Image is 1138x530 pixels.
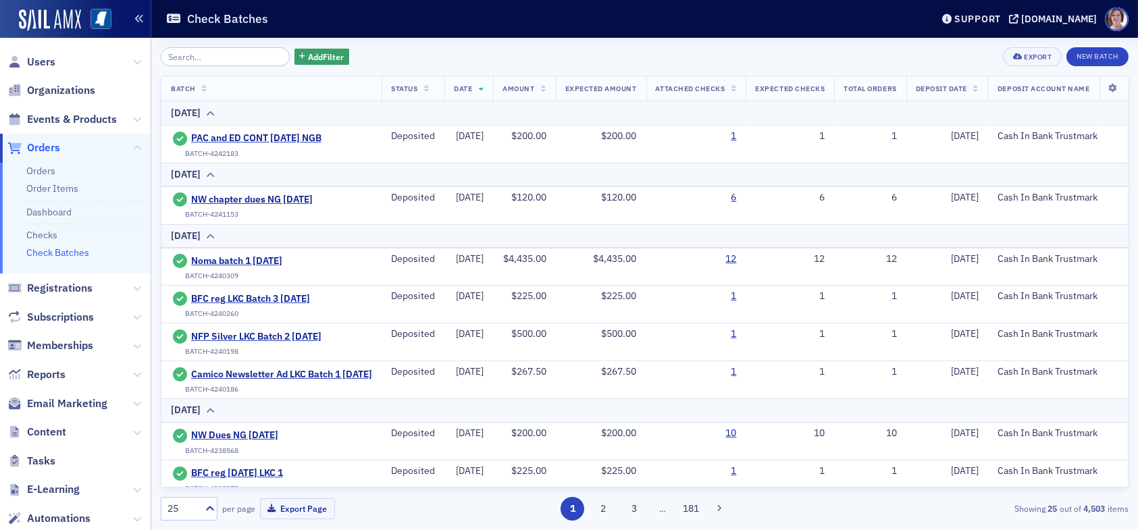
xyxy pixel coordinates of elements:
span: [DATE] [951,427,979,439]
strong: 4,503 [1081,502,1108,514]
span: Orders [27,140,60,155]
span: Memberships [27,338,93,353]
button: 181 [679,497,702,521]
span: Reports [27,367,66,382]
div: 1 [844,130,896,142]
a: Subscriptions [7,310,94,325]
a: Check Batches [26,246,89,259]
span: E-Learning [27,482,80,497]
span: Deposit Account Name [998,84,1090,93]
div: Deposited [391,366,435,378]
a: Automations [7,511,90,526]
a: Camico Newsletter Ad LKC Batch 1 [DATE] [191,369,372,381]
span: $500.00 [602,327,637,340]
span: $267.50 [511,365,546,377]
span: $120.00 [511,191,546,203]
span: Organizations [27,83,95,98]
span: $200.00 [602,130,637,142]
img: SailAMX [19,9,81,31]
div: BATCH-4238568 [185,446,238,455]
span: Tasks [27,454,55,469]
span: [DATE] [456,191,484,203]
div: Deposited [391,427,435,440]
div: Export [1024,53,1052,61]
a: NFP Silver LKC Batch 2 [DATE] [191,331,321,343]
span: Noma batch 1 [DATE] [191,255,314,267]
div: [DATE] [171,403,201,417]
span: [DATE] [456,365,484,377]
button: 2 [592,497,615,521]
span: Subscriptions [27,310,94,325]
a: Checks [26,229,57,241]
div: Deposited [391,290,435,302]
span: $200.00 [511,130,546,142]
div: 12 [755,253,825,265]
div: 10 [755,427,825,440]
a: NW Dues NG [DATE] [191,429,314,442]
div: [DATE] [171,167,201,182]
div: 1 [755,328,825,340]
div: Deposited [391,130,435,142]
div: [DATE] [171,106,201,120]
div: 6 [755,192,825,204]
span: $225.00 [602,465,637,477]
a: 12 [725,253,736,265]
span: Registrations [27,281,93,296]
a: BFC reg [DATE] LKC 1 [191,467,314,479]
div: BATCH-4240260 [185,309,238,318]
div: 6 [844,192,896,204]
span: [DATE] [456,327,484,340]
div: [DOMAIN_NAME] [1021,13,1097,25]
span: $267.50 [602,365,637,377]
span: $500.00 [511,327,546,340]
span: $225.00 [511,290,546,302]
div: BATCH-4241153 [185,210,238,219]
a: PAC and ED CONT [DATE] NGB [191,132,321,144]
span: [DATE] [456,290,484,302]
a: 1 [731,366,736,378]
button: Export Page [260,498,335,519]
div: BATCH-4240309 [185,271,238,280]
div: 1 [755,130,825,142]
span: Users [27,55,55,70]
a: Organizations [7,83,95,98]
div: 1 [844,290,896,302]
span: Automations [27,511,90,526]
span: Content [27,425,66,440]
a: 6 [731,192,736,204]
div: 1 [755,465,825,477]
span: Total Orders [844,84,896,93]
a: Orders [7,140,60,155]
span: Events & Products [27,112,117,127]
div: Cash In Bank Trustmark [998,328,1118,340]
a: View Homepage [81,9,111,32]
div: Cash In Bank Trustmark [998,253,1118,265]
span: $225.00 [511,465,546,477]
span: [DATE] [951,290,979,302]
div: 1 [755,366,825,378]
span: Attached Checks [656,84,725,93]
div: 1 [755,290,825,302]
span: Profile [1105,7,1129,31]
span: [DATE] [951,365,979,377]
div: Deposited [391,465,435,477]
a: 1 [731,290,736,302]
a: 1 [731,465,736,477]
div: 25 [167,502,197,516]
span: Batch [171,84,196,93]
a: Memberships [7,338,93,353]
span: [DATE] [951,465,979,477]
div: BATCH-4238375 [185,484,238,493]
div: 10 [844,427,896,440]
button: Export [1003,47,1062,66]
a: Content [7,425,66,440]
span: $120.00 [602,191,637,203]
div: Cash In Bank Trustmark [998,427,1118,440]
a: Dashboard [26,206,72,218]
button: New Batch [1066,47,1129,66]
div: 1 [844,366,896,378]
